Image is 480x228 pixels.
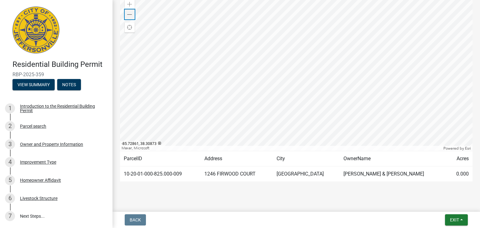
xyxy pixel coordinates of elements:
div: 7 [5,211,15,221]
div: 2 [5,121,15,131]
a: Esri [465,146,471,151]
div: Maxar, Microsoft [120,146,442,151]
div: 5 [5,175,15,185]
span: Back [130,217,141,222]
div: Zoom out [125,9,135,19]
td: [PERSON_NAME] & [PERSON_NAME] [340,166,448,182]
div: Improvement Type [20,160,56,164]
div: 3 [5,139,15,149]
div: Find my location [125,22,135,32]
td: 10-20-01-000-825.000-009 [120,166,201,182]
wm-modal-confirm: Summary [12,82,55,87]
td: [GEOGRAPHIC_DATA] [273,166,340,182]
h4: Residential Building Permit [12,60,107,69]
button: View Summary [12,79,55,90]
button: Notes [57,79,81,90]
div: Homeowner Affidavit [20,178,61,182]
div: Parcel search [20,124,46,128]
td: City [273,151,340,166]
wm-modal-confirm: Notes [57,82,81,87]
div: 1 [5,103,15,113]
td: 1246 FIRWOOD COURT [201,166,273,182]
span: Exit [450,217,459,222]
div: Powered by [442,146,472,151]
div: Owner and Property Information [20,142,83,146]
div: 4 [5,157,15,167]
td: 0.000 [448,166,472,182]
td: Acres [448,151,472,166]
img: City of Jeffersonville, Indiana [12,7,59,53]
span: RBP-2025-359 [12,72,100,77]
td: OwnerName [340,151,448,166]
button: Back [125,214,146,226]
button: Exit [445,214,468,226]
div: 6 [5,193,15,203]
div: Livestock Structure [20,196,57,201]
td: Address [201,151,273,166]
div: Introduction to the Residential Building Permit [20,104,102,113]
td: ParcelID [120,151,201,166]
